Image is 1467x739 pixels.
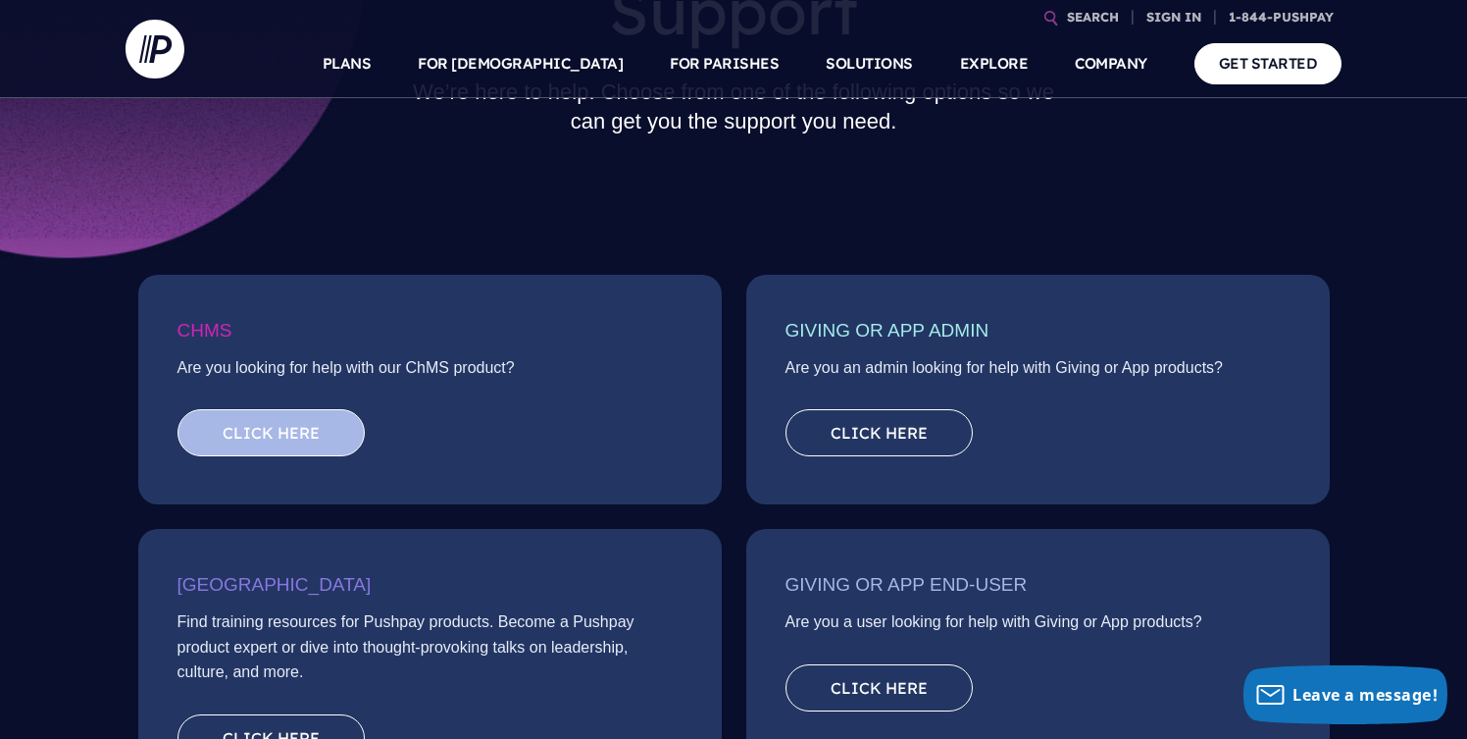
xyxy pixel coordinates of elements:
[785,314,1290,355] h3: Giving or App Admin
[785,568,1290,609] h3: Giving or App End-User
[1075,29,1147,98] a: COMPANY
[826,29,913,98] a: SOLUTIONS
[785,609,1290,645] p: Are you a user looking for help with Giving or App products?
[177,574,372,595] span: [GEOGRAPHIC_DATA]
[960,29,1029,98] a: EXPLORE
[418,29,623,98] a: FOR [DEMOGRAPHIC_DATA]
[177,314,683,355] h3: ChMS
[785,355,1290,391] p: Are you an admin looking for help with Giving or App products?
[177,409,365,456] a: Click here
[177,355,683,391] p: Are you looking for help with our ChMS product?
[785,409,973,456] a: Click here
[323,29,372,98] a: PLANS
[394,62,1072,152] h2: We’re here to help. Choose from one of the following options so we can get you the support you need.
[177,609,683,695] p: Find training resources for Pushpay products. Become a Pushpay product expert or dive into though...
[670,29,779,98] a: FOR PARISHES
[785,664,973,712] a: Click here
[1243,665,1447,724] button: Leave a message!
[1292,684,1438,706] span: Leave a message!
[1194,43,1342,83] a: GET STARTED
